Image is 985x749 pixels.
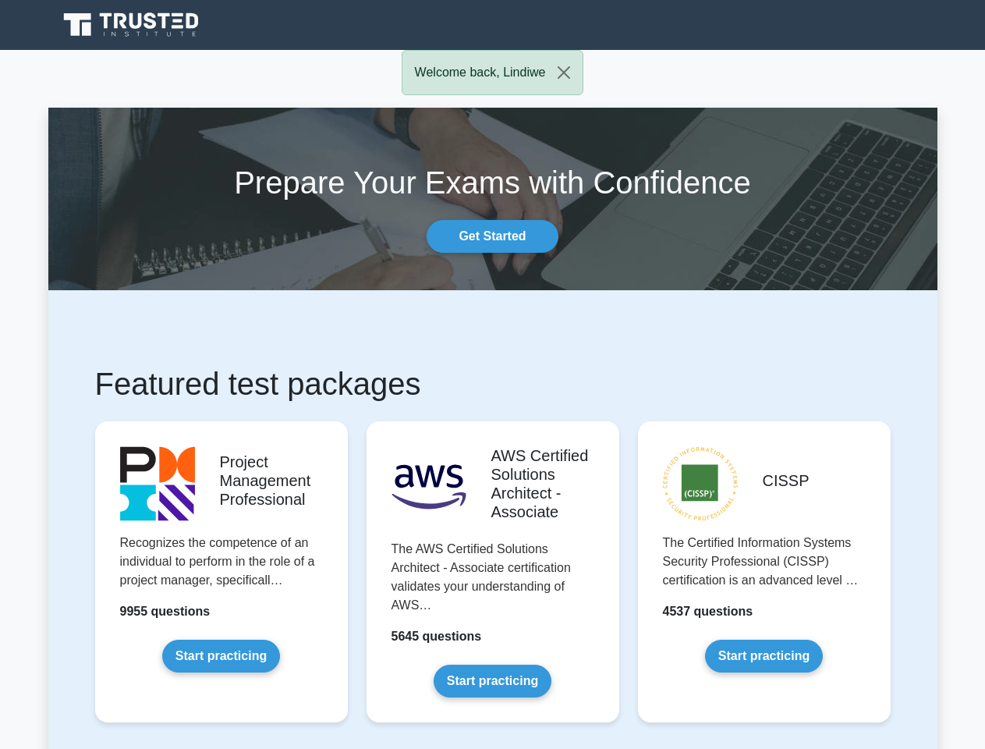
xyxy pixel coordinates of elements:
a: Get Started [427,220,558,253]
a: Start practicing [162,640,280,673]
a: Start practicing [705,640,823,673]
h1: Featured test packages [95,365,891,403]
button: Close [545,51,583,94]
h1: Prepare Your Exams with Confidence [48,164,937,201]
a: Start practicing [434,665,551,698]
div: Welcome back, Lindiwe [402,50,584,95]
